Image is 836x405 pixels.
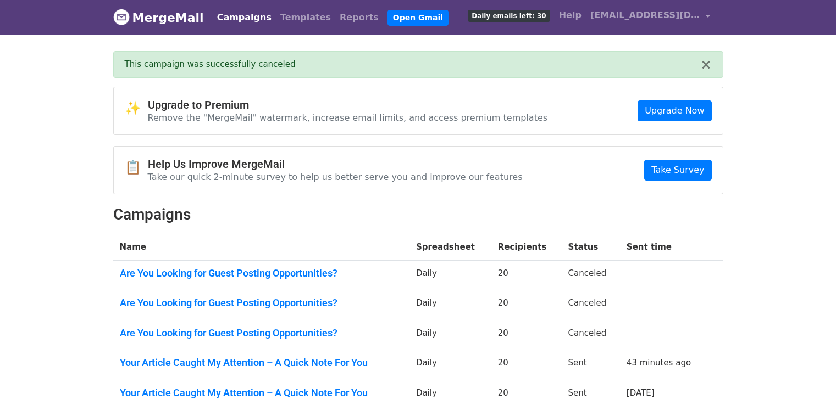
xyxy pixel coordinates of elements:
[468,10,550,22] span: Daily emails left: 30
[562,234,620,260] th: Status
[491,290,562,320] td: 20
[113,205,723,224] h2: Campaigns
[644,160,711,181] a: Take Survey
[586,4,715,30] a: [EMAIL_ADDRESS][DOMAIN_NAME]
[335,7,383,29] a: Reports
[627,388,655,398] a: [DATE]
[120,327,403,339] a: Are You Looking for Guest Posting Opportunities?
[120,297,403,309] a: Are You Looking for Guest Posting Opportunities?
[409,320,491,350] td: Daily
[620,234,708,260] th: Sent time
[409,350,491,380] td: Daily
[590,9,700,22] span: [EMAIL_ADDRESS][DOMAIN_NAME]
[276,7,335,29] a: Templates
[562,350,620,380] td: Sent
[148,157,523,171] h4: Help Us Improve MergeMail
[120,267,403,279] a: Are You Looking for Guest Posting Opportunities?
[491,234,562,260] th: Recipients
[113,234,409,260] th: Name
[125,58,701,71] div: This campaign was successfully canceled
[148,171,523,183] p: Take our quick 2-minute survey to help us better serve you and improve our features
[627,358,691,368] a: 43 minutes ago
[148,98,548,111] h4: Upgrade to Premium
[562,290,620,320] td: Canceled
[409,290,491,320] td: Daily
[638,100,711,121] a: Upgrade Now
[562,320,620,350] td: Canceled
[491,350,562,380] td: 20
[409,260,491,290] td: Daily
[409,234,491,260] th: Spreadsheet
[491,320,562,350] td: 20
[562,260,620,290] td: Canceled
[125,160,148,176] span: 📋
[491,260,562,290] td: 20
[463,4,554,26] a: Daily emails left: 30
[120,357,403,369] a: Your Article Caught My Attention – A Quick Note For You
[120,387,403,399] a: Your Article Caught My Attention – A Quick Note For You
[555,4,586,26] a: Help
[213,7,276,29] a: Campaigns
[387,10,449,26] a: Open Gmail
[125,100,148,116] span: ✨
[113,6,204,29] a: MergeMail
[148,112,548,123] p: Remove the "MergeMail" watermark, increase email limits, and access premium templates
[113,9,130,25] img: MergeMail logo
[700,58,711,71] button: ×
